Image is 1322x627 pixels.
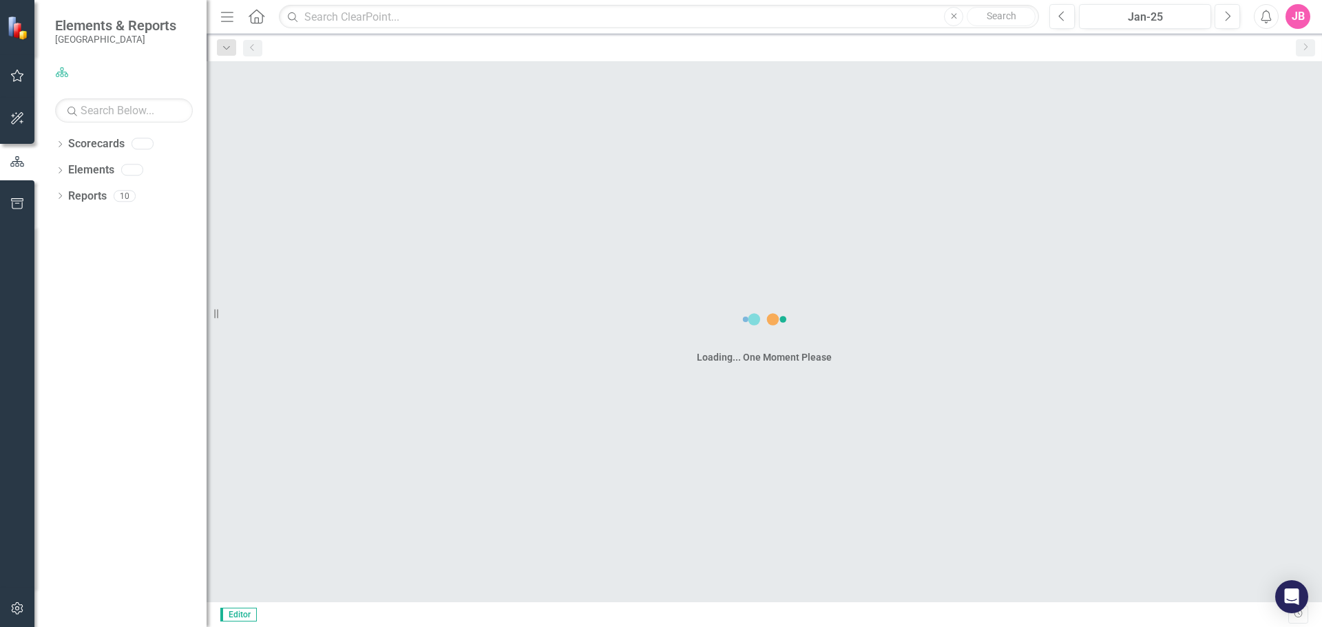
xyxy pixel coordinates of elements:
a: Reports [68,189,107,204]
div: 10 [114,190,136,202]
img: ClearPoint Strategy [7,16,31,40]
input: Search Below... [55,98,193,123]
div: Open Intercom Messenger [1275,580,1308,613]
a: Scorecards [68,136,125,152]
button: Jan-25 [1079,4,1211,29]
small: [GEOGRAPHIC_DATA] [55,34,176,45]
input: Search ClearPoint... [279,5,1039,29]
div: Loading... One Moment Please [697,350,832,364]
span: Editor [220,608,257,621]
span: Search [987,10,1016,21]
button: JB [1286,4,1310,29]
span: Elements & Reports [55,17,176,34]
a: Elements [68,162,114,178]
div: Jan-25 [1084,9,1206,25]
button: Search [967,7,1036,26]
